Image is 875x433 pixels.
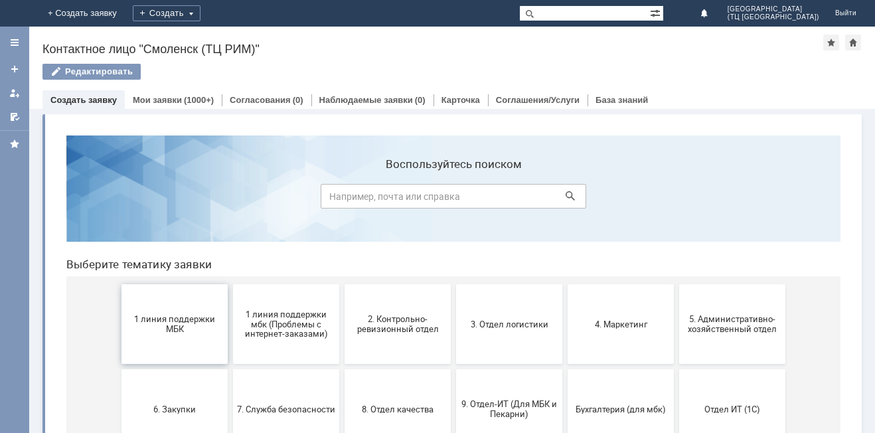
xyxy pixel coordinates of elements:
[4,82,25,104] a: Мои заявки
[728,5,819,13] span: [GEOGRAPHIC_DATA]
[289,244,395,324] button: 8. Отдел качества
[177,329,283,409] button: Отдел-ИТ (Офис)
[415,95,426,105] div: (0)
[70,279,168,289] span: 6. Закупки
[516,359,614,379] span: Это соглашение не активно!
[16,8,27,19] img: logo
[441,95,480,105] a: Карточка
[650,6,663,19] span: Расширенный поиск
[177,159,283,239] button: 1 линия поддержки мбк (Проблемы с интернет-заказами)
[512,159,618,239] button: 4. Маркетинг
[404,194,503,204] span: 3. Отдел логистики
[400,244,507,324] button: 9. Отдел-ИТ (Для МБК и Пекарни)
[623,329,730,409] button: [PERSON_NAME]. Услуги ИТ для МБК (оформляет L1)
[404,364,503,374] span: Франчайзинг
[230,95,291,105] a: Согласования
[42,43,823,56] div: Контактное лицо "Смоленск (ТЦ РИМ)"
[319,95,413,105] a: Наблюдаемые заявки
[728,13,819,21] span: (ТЦ [GEOGRAPHIC_DATA])
[496,95,580,105] a: Соглашения/Услуги
[400,329,507,409] button: Франчайзинг
[265,59,530,84] input: Например, почта или справка
[16,8,27,19] a: Перейти на домашнюю страницу
[181,364,279,374] span: Отдел-ИТ (Офис)
[133,95,182,105] a: Мои заявки
[623,244,730,324] button: Отдел ИТ (1С)
[512,329,618,409] button: Это соглашение не активно!
[143,5,211,21] div: Создать
[516,279,614,289] span: Бухгалтерия (для мбк)
[845,35,861,50] div: Сделать домашней страницей
[627,279,726,289] span: Отдел ИТ (1С)
[289,329,395,409] button: Финансовый отдел
[70,359,168,379] span: Отдел-ИТ (Битрикс24 и CRM)
[289,159,395,239] button: 2. Контрольно-ревизионный отдел
[627,354,726,384] span: [PERSON_NAME]. Услуги ИТ для МБК (оформляет L1)
[293,189,391,209] span: 2. Контрольно-ревизионный отдел
[265,33,530,46] label: Воспользуйтесь поиском
[623,159,730,239] button: 5. Административно-хозяйственный отдел
[627,189,726,209] span: 5. Административно-хозяйственный отдел
[293,95,303,105] div: (0)
[66,244,172,324] button: 6. Закупки
[512,244,618,324] button: Бухгалтерия (для мбк)
[70,189,168,209] span: 1 линия поддержки МБК
[66,329,172,409] button: Отдел-ИТ (Битрикс24 и CRM)
[4,58,25,80] a: Создать заявку
[293,279,391,289] span: 8. Отдел качества
[293,364,391,374] span: Финансовый отдел
[181,279,279,289] span: 7. Служба безопасности
[66,159,172,239] button: 1 линия поддержки МБК
[181,184,279,214] span: 1 линия поддержки мбк (Проблемы с интернет-заказами)
[184,95,214,105] div: (1000+)
[50,95,117,105] a: Создать заявку
[516,194,614,204] span: 4. Маркетинг
[596,95,648,105] a: База знаний
[11,133,785,146] header: Выберите тематику заявки
[177,244,283,324] button: 7. Служба безопасности
[4,106,25,128] a: Мои согласования
[823,35,839,50] div: Добавить в избранное
[404,274,503,294] span: 9. Отдел-ИТ (Для МБК и Пекарни)
[400,159,507,239] button: 3. Отдел логистики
